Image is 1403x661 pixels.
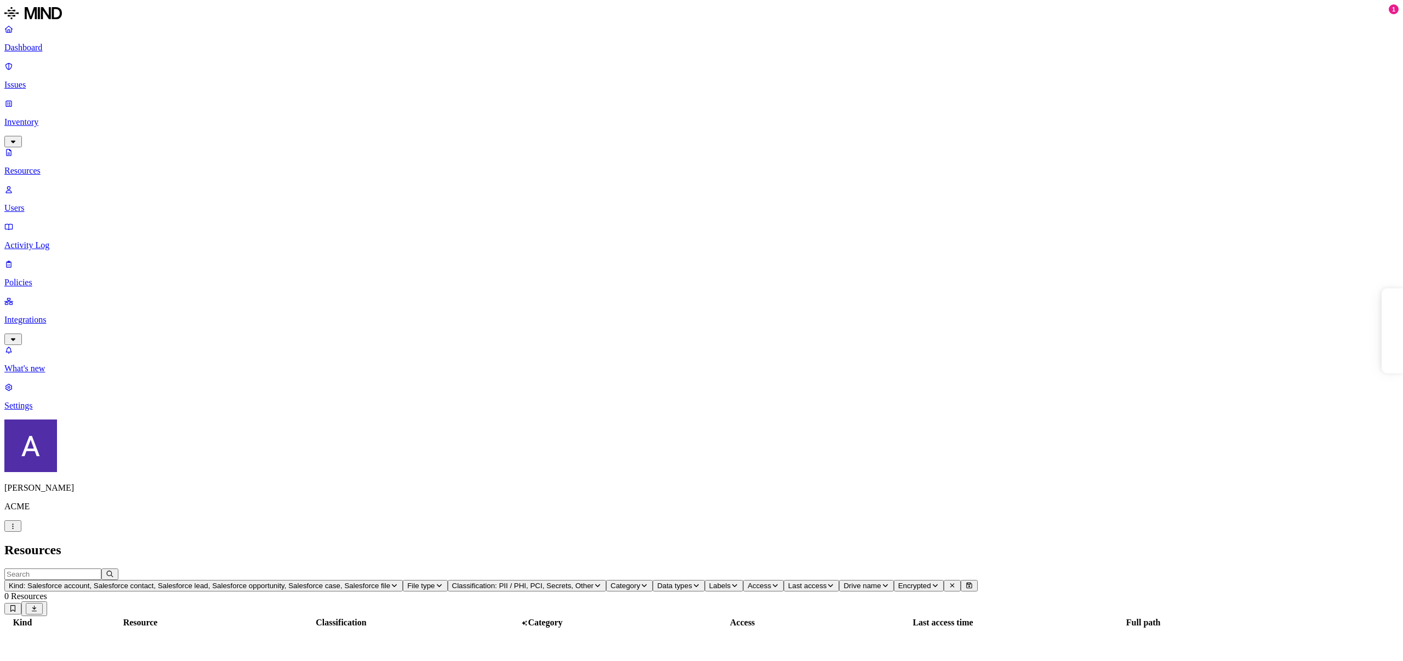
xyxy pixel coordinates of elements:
[242,618,441,628] div: Classification
[4,4,1399,24] a: MIND
[4,315,1399,325] p: Integrations
[4,345,1399,373] a: What's new
[6,618,39,628] div: Kind
[748,582,771,590] span: Access
[528,618,562,627] span: Category
[4,543,1399,557] h2: Resources
[843,582,881,590] span: Drive name
[4,259,1399,288] a: Policies
[709,582,731,590] span: Labels
[4,185,1399,213] a: Users
[4,24,1399,53] a: Dashboard
[4,401,1399,411] p: Settings
[898,582,931,590] span: Encrypted
[4,203,1399,213] p: Users
[4,591,47,601] span: 0 Resources
[4,99,1399,146] a: Inventory
[4,364,1399,373] p: What's new
[4,4,62,22] img: MIND
[4,278,1399,288] p: Policies
[4,296,1399,343] a: Integrations
[4,240,1399,250] p: Activity Log
[657,582,692,590] span: Data types
[452,582,594,590] span: Classification: PII / PHI, PCI, Secrets, Other
[788,582,826,590] span: Last access
[4,382,1399,411] a: Settings
[4,61,1399,90] a: Issues
[4,502,1399,511] p: ACME
[4,568,101,580] input: Search
[1389,4,1399,14] div: 1
[4,222,1399,250] a: Activity Log
[4,147,1399,176] a: Resources
[9,582,390,590] span: Kind: Salesforce account, Salesforce contact, Salesforce lead, Salesforce opportunity, Salesforce...
[844,618,1042,628] div: Last access time
[41,618,239,628] div: Resource
[1044,618,1242,628] div: Full path
[4,43,1399,53] p: Dashboard
[643,618,842,628] div: Access
[4,166,1399,176] p: Resources
[407,582,435,590] span: File type
[4,117,1399,127] p: Inventory
[4,80,1399,90] p: Issues
[611,582,640,590] span: Category
[4,419,57,472] img: Avigail Bronznick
